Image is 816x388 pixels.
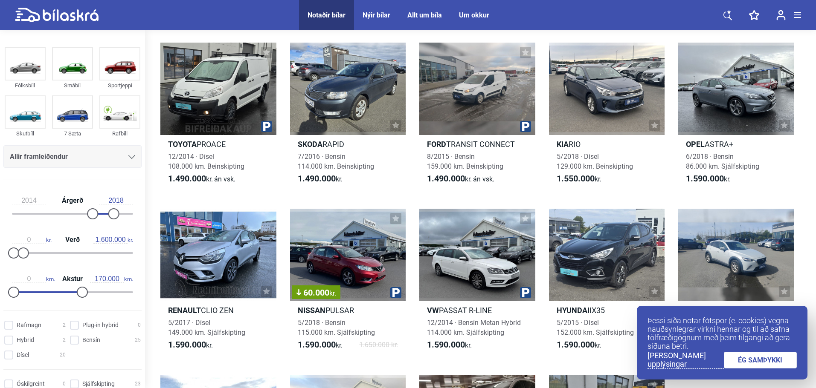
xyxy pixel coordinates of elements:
span: 6/2018 · Bensín 86.000 km. Sjálfskipting [686,152,759,170]
a: Notaðir bílar [308,11,346,19]
span: kr. [168,174,235,184]
div: Rafbíll [99,129,140,138]
b: 1.590.000 [557,339,595,350]
span: kr. [12,236,52,244]
span: Dísel [17,351,29,359]
b: 1.490.000 [298,173,336,184]
span: 5/2015 · Dísel 152.000 km. Sjálfskipting [557,319,634,336]
span: kr. [298,174,343,184]
b: 1.590.000 [427,339,465,350]
h2: PASSAT R-LINE [419,305,535,315]
b: Renault [168,306,201,315]
h2: IX35 [549,305,665,315]
span: 2 [63,321,66,330]
div: Sportjeppi [99,80,140,90]
b: Skoda [298,140,322,149]
a: KiaRIO5/2018 · Dísel129.000 km. Beinskipting1.550.000kr. [549,43,665,192]
span: Plug-in hybrid [82,321,119,330]
span: 5/2018 · Dísel 129.000 km. Beinskipting [557,152,633,170]
a: Um okkur [459,11,489,19]
span: Allir framleiðendur [10,151,68,163]
span: 12/2014 · Dísel 108.000 km. Beinskipting [168,152,244,170]
div: Fólksbíll [5,80,46,90]
b: Nissan [298,306,325,315]
span: 0 [138,321,141,330]
span: Verð [63,236,82,243]
span: 5/2018 · Bensín 115.000 km. Sjálfskipting [298,319,375,336]
b: 1.490.000 [427,173,465,184]
h2: PROACE [160,139,276,149]
b: 1.590.000 [168,339,206,350]
span: 25 [135,336,141,345]
h2: RIO [549,139,665,149]
span: Bensín [82,336,100,345]
span: 1.650.000 kr. [359,340,398,350]
span: kr. [93,236,133,244]
span: km. [12,275,55,283]
b: Ford [427,140,446,149]
a: 60.000kr.NissanPULSAR5/2018 · Bensín115.000 km. Sjálfskipting1.590.000kr.1.650.000 kr. [290,209,406,358]
span: kr. [427,340,472,350]
img: parking.png [520,121,531,132]
a: ToyotaPROACE12/2014 · Dísel108.000 km. Beinskipting1.490.000kr. [160,43,276,192]
b: 1.550.000 [557,173,595,184]
h2: RAPID [290,139,406,149]
a: FordTRANSIT CONNECT8/2015 · Bensín159.000 km. Beinskipting1.490.000kr. [419,43,535,192]
div: Smábíl [52,80,93,90]
h2: PULSAR [290,305,406,315]
img: parking.png [520,287,531,298]
span: kr. [557,174,601,184]
span: Árgerð [60,197,85,204]
a: HyundaiIX355/2015 · Dísel152.000 km. Sjálfskipting1.590.000kr. [549,209,665,358]
b: 1.590.000 [686,173,724,184]
img: user-login.svg [776,10,786,20]
span: Hybrid [17,336,34,345]
span: 7/2016 · Bensín 114.000 km. Beinskipting [298,152,374,170]
span: kr. [686,174,731,184]
span: 8/2015 · Bensín 159.000 km. Beinskipting [427,152,503,170]
img: parking.png [261,121,272,132]
span: 2 [63,336,66,345]
span: Rafmagn [17,321,41,330]
a: ÉG SAMÞYKKI [724,352,797,368]
b: 1.490.000 [168,173,206,184]
img: parking.png [390,287,401,298]
b: VW [427,306,439,315]
a: [PERSON_NAME] upplýsingar [648,351,724,369]
b: 1.590.000 [298,339,336,350]
b: Opel [686,140,705,149]
b: Toyota [168,140,197,149]
span: km. [90,275,133,283]
span: 12/2014 · Bensín Metan Hybrid 114.000 km. Sjálfskipting [427,319,521,336]
div: 7 Sæta [52,129,93,138]
span: 20 [60,351,66,359]
b: Kia [557,140,569,149]
a: MazdaCX-31/2016 · Bensín129.000 km. Sjálfskipting1.590.000kr. [678,209,794,358]
span: Akstur [60,276,85,282]
span: kr. [329,289,336,297]
div: Skutbíll [5,129,46,138]
span: kr. [427,174,494,184]
b: Hyundai [557,306,589,315]
h2: ASTRA+ [678,139,794,149]
a: Nýir bílar [363,11,390,19]
span: kr. [168,340,213,350]
p: Þessi síða notar fótspor (e. cookies) vegna nauðsynlegrar virkni hennar og til að safna tölfræðig... [648,316,797,351]
span: kr. [298,340,343,350]
h2: CLIO ZEN [160,305,276,315]
a: VWPASSAT R-LINE12/2014 · Bensín Metan Hybrid114.000 km. Sjálfskipting1.590.000kr. [419,209,535,358]
span: 5/2017 · Dísel 149.000 km. Sjálfskipting [168,319,245,336]
a: SkodaRAPID7/2016 · Bensín114.000 km. Beinskipting1.490.000kr. [290,43,406,192]
span: 60.000 [296,288,336,297]
a: RenaultCLIO ZEN5/2017 · Dísel149.000 km. Sjálfskipting1.590.000kr. [160,209,276,358]
a: Allt um bíla [407,11,442,19]
h2: TRANSIT CONNECT [419,139,535,149]
a: OpelASTRA+6/2018 · Bensín86.000 km. Sjálfskipting1.590.000kr. [678,43,794,192]
span: kr. [557,340,601,350]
